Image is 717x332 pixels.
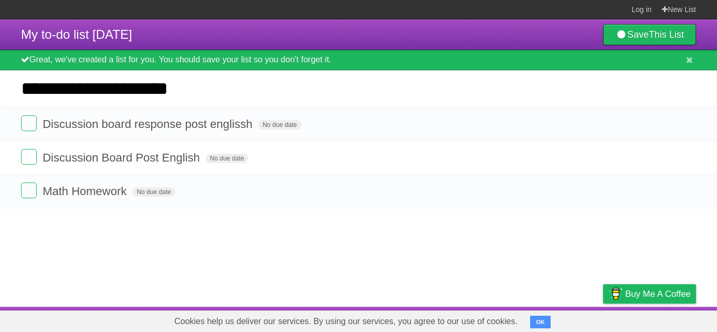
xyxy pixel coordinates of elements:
[21,27,132,41] span: My to-do list [DATE]
[43,117,255,131] span: Discussion board response post englissh
[530,316,551,328] button: OK
[589,309,617,329] a: Privacy
[21,115,37,131] label: Done
[630,309,696,329] a: Suggest a feature
[43,151,203,164] span: Discussion Board Post English
[463,309,486,329] a: About
[603,284,696,304] a: Buy me a coffee
[164,311,528,332] span: Cookies help us deliver our services. By using our services, you agree to our use of cookies.
[554,309,577,329] a: Terms
[625,285,691,303] span: Buy me a coffee
[608,285,623,303] img: Buy me a coffee
[649,29,684,40] b: This List
[258,120,301,130] span: No due date
[603,24,696,45] a: SaveThis List
[498,309,541,329] a: Developers
[43,185,129,198] span: Math Homework
[21,183,37,198] label: Done
[21,149,37,165] label: Done
[132,187,175,197] span: No due date
[206,154,248,163] span: No due date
